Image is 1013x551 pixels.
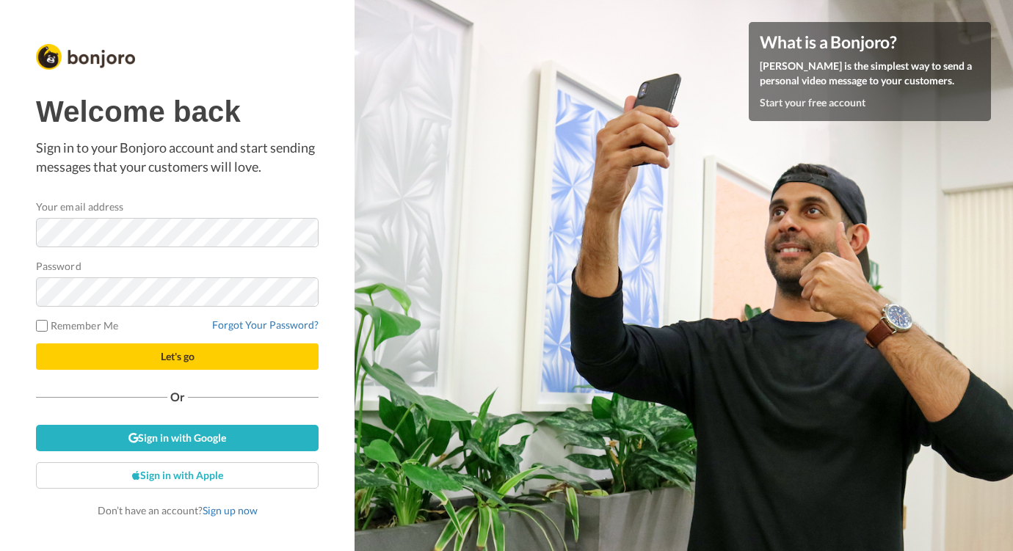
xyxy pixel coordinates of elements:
a: Forgot Your Password? [212,318,319,331]
label: Your email address [36,199,123,214]
a: Sign in with Google [36,425,319,451]
span: Or [167,392,188,402]
input: Remember Me [36,320,48,332]
a: Start your free account [760,96,865,109]
label: Remember Me [36,318,118,333]
p: [PERSON_NAME] is the simplest way to send a personal video message to your customers. [760,59,980,88]
a: Sign up now [203,504,258,517]
label: Password [36,258,81,274]
span: Let's go [161,350,195,362]
a: Sign in with Apple [36,462,319,489]
button: Let's go [36,343,319,370]
span: Don’t have an account? [98,504,258,517]
p: Sign in to your Bonjoro account and start sending messages that your customers will love. [36,139,319,176]
h4: What is a Bonjoro? [760,33,980,51]
h1: Welcome back [36,95,319,128]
